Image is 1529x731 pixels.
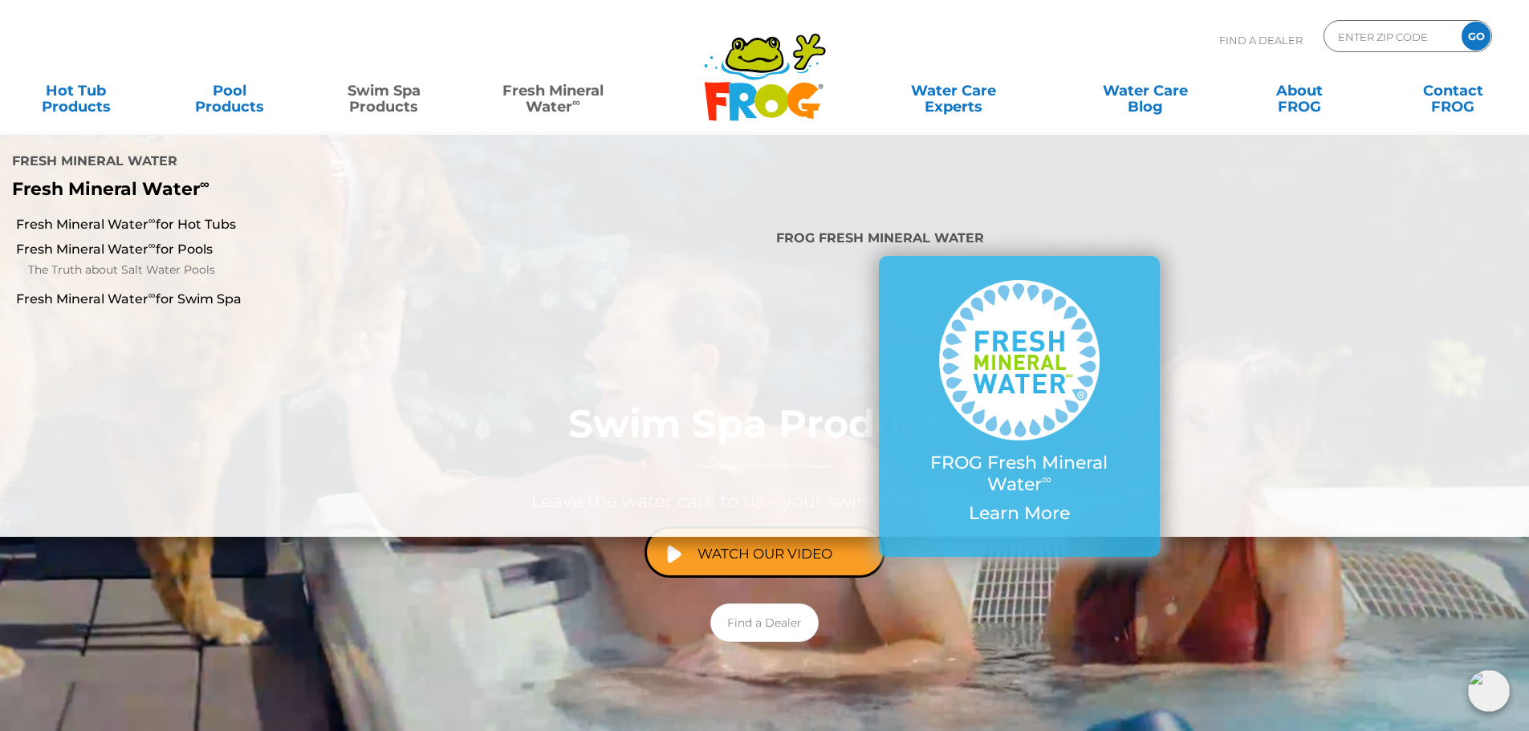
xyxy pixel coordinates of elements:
a: Fresh MineralWater∞ [478,75,628,107]
a: Water CareExperts [856,75,1051,107]
sup: ∞ [572,95,580,108]
h4: FROG Fresh Mineral Water [776,224,1262,256]
sup: ∞ [148,214,156,226]
a: The Truth about Salt Water Pools [28,261,510,280]
a: Swim SpaProducts [324,75,444,107]
img: openIcon [1468,670,1510,712]
a: Fresh Mineral Water∞for Pools [16,241,510,258]
p: Find A Dealer [1219,20,1303,60]
p: Fresh Mineral Water [12,179,625,200]
a: Hot TubProducts [16,75,136,107]
sup: ∞ [200,176,209,192]
a: Fresh Mineral Water∞for Hot Tubs [16,216,510,234]
a: Water CareBlog [1085,75,1205,107]
input: Zip Code Form [1336,25,1445,48]
sup: ∞ [148,289,156,301]
h4: Fresh Mineral Water [12,147,625,179]
p: FROG Fresh Mineral Water [911,453,1128,495]
a: ContactFROG [1393,75,1513,107]
p: Learn More [911,503,1128,524]
a: Fresh Mineral Water∞for Swim Spa [16,290,510,308]
sup: ∞ [1042,471,1051,487]
a: AboutFROG [1239,75,1359,107]
a: FROG Fresh Mineral Water∞ Learn More [911,280,1128,532]
input: GO [1462,22,1490,51]
sup: ∞ [148,239,156,251]
a: PoolProducts [170,75,290,107]
a: Watch Our Video [645,526,885,578]
a: Find a Dealer [710,603,819,642]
